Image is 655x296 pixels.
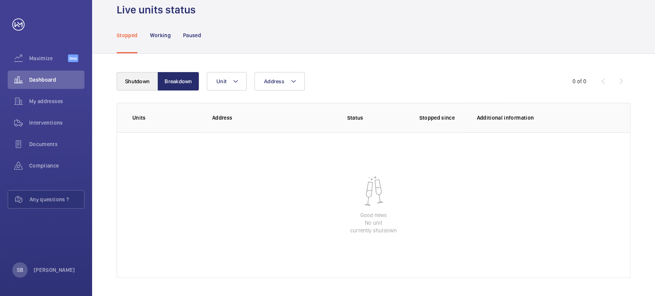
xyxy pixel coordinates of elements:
[477,114,615,122] p: Additional information
[216,78,226,84] span: Unit
[150,31,170,39] p: Working
[254,72,305,90] button: Address
[117,3,196,17] h1: Live units status
[30,196,84,203] span: Any questions ?
[212,114,304,122] p: Address
[68,54,78,62] span: Beta
[117,31,137,39] p: Stopped
[34,266,75,274] p: [PERSON_NAME]
[117,72,158,90] button: Shutdown
[419,114,464,122] p: Stopped since
[29,54,68,62] span: Maximize
[573,77,586,85] div: 0 of 0
[183,31,201,39] p: Paused
[29,119,84,127] span: Interventions
[132,114,200,122] p: Units
[264,78,284,84] span: Address
[207,72,247,90] button: Unit
[17,266,23,274] p: SB
[29,162,84,169] span: Compliance
[29,140,84,148] span: Documents
[350,211,397,234] p: Good news No unit currently shutdown
[309,114,402,122] p: Status
[158,72,199,90] button: Breakdown
[29,97,84,105] span: My addresses
[29,76,84,84] span: Dashboard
